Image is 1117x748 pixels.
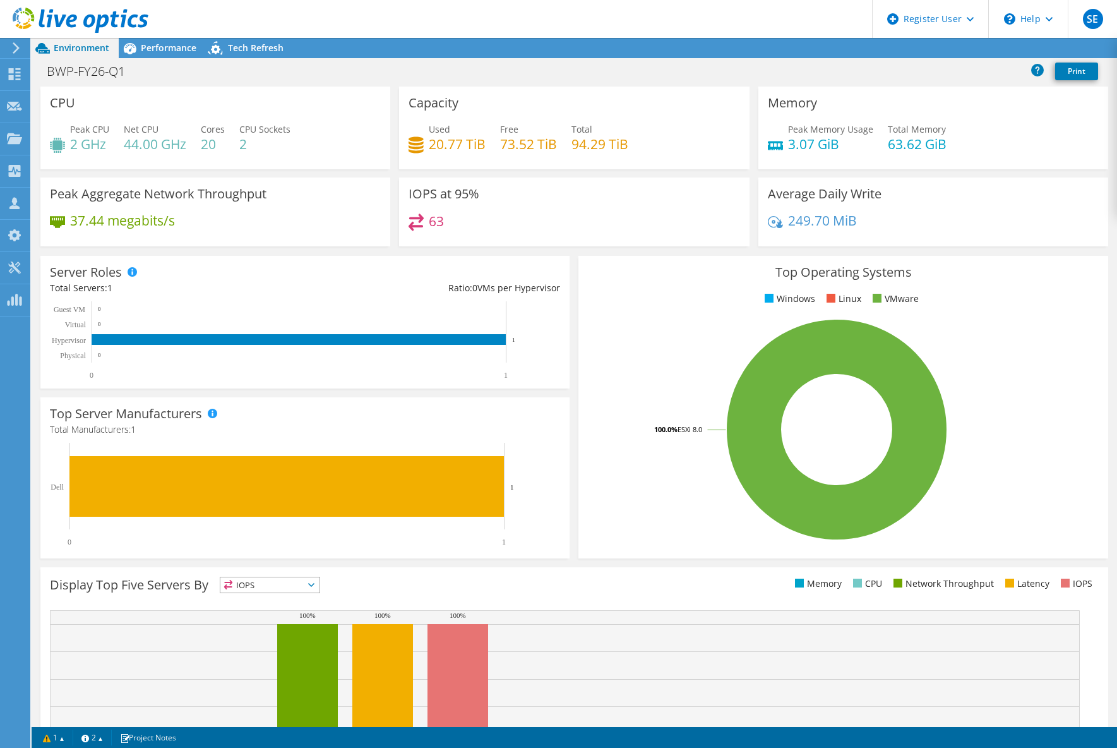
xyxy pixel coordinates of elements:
[768,187,881,201] h3: Average Daily Write
[788,214,857,227] h4: 249.70 MiB
[1002,577,1049,591] li: Latency
[54,305,85,314] text: Guest VM
[70,123,109,135] span: Peak CPU
[1004,13,1015,25] svg: \n
[409,96,458,110] h3: Capacity
[239,137,290,151] h4: 2
[98,321,101,327] text: 0
[429,137,486,151] h4: 20.77 TiB
[50,407,202,421] h3: Top Server Manufacturers
[131,423,136,435] span: 1
[588,265,1098,279] h3: Top Operating Systems
[500,137,557,151] h4: 73.52 TiB
[500,123,518,135] span: Free
[98,352,101,358] text: 0
[98,306,101,312] text: 0
[450,612,466,619] text: 100%
[50,265,122,279] h3: Server Roles
[54,42,109,54] span: Environment
[409,187,479,201] h3: IOPS at 95%
[374,612,391,619] text: 100%
[510,483,514,491] text: 1
[429,123,450,135] span: Used
[472,282,477,294] span: 0
[107,282,112,294] span: 1
[124,137,186,151] h4: 44.00 GHz
[41,64,145,78] h1: BWP-FY26-Q1
[299,612,316,619] text: 100%
[90,371,93,380] text: 0
[220,577,320,593] span: IOPS
[512,337,515,343] text: 1
[888,137,947,151] h4: 63.62 GiB
[68,538,71,546] text: 0
[429,214,444,228] h4: 63
[1058,577,1092,591] li: IOPS
[73,730,112,745] a: 2
[124,123,158,135] span: Net CPU
[51,483,64,492] text: Dell
[70,137,109,151] h4: 2 GHz
[890,577,994,591] li: Network Throughput
[869,292,919,306] li: VMware
[52,336,86,345] text: Hypervisor
[305,281,560,295] div: Ratio: VMs per Hypervisor
[571,123,592,135] span: Total
[228,42,284,54] span: Tech Refresh
[823,292,861,306] li: Linux
[50,281,305,295] div: Total Servers:
[502,538,506,546] text: 1
[70,214,175,227] h4: 37.44 megabits/s
[678,425,702,434] tspan: ESXi 8.0
[111,730,185,745] a: Project Notes
[571,137,628,151] h4: 94.29 TiB
[762,292,815,306] li: Windows
[34,730,73,745] a: 1
[888,123,946,135] span: Total Memory
[141,42,196,54] span: Performance
[850,577,882,591] li: CPU
[788,137,873,151] h4: 3.07 GiB
[1055,63,1098,80] a: Print
[788,123,873,135] span: Peak Memory Usage
[792,577,842,591] li: Memory
[60,351,86,360] text: Physical
[201,123,225,135] span: Cores
[768,96,817,110] h3: Memory
[1083,9,1103,29] span: SE
[654,425,678,434] tspan: 100.0%
[50,187,266,201] h3: Peak Aggregate Network Throughput
[65,320,87,329] text: Virtual
[239,123,290,135] span: CPU Sockets
[50,96,75,110] h3: CPU
[50,423,560,437] h4: Total Manufacturers:
[201,137,225,151] h4: 20
[504,371,508,380] text: 1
